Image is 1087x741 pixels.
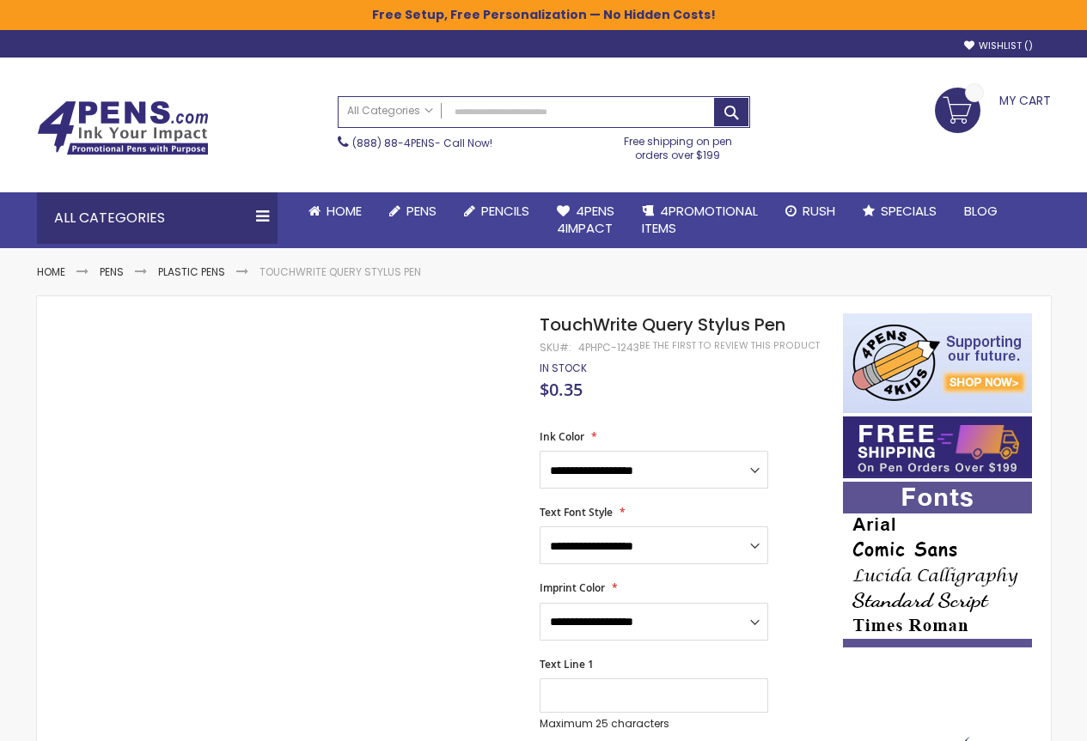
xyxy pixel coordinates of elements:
a: Pens [376,192,450,230]
a: Be the first to review this product [639,339,820,352]
span: Text Line 1 [540,657,594,671]
a: Home [37,264,65,279]
p: Maximum 25 characters [540,717,768,731]
a: Pencils [450,192,543,230]
span: Pens [406,202,437,220]
a: 4PROMOTIONALITEMS [628,192,772,248]
div: 4PHPC-1243 [578,341,639,355]
span: All Categories [347,104,433,118]
span: - Call Now! [352,136,492,150]
span: Home [327,202,362,220]
span: Ink Color [540,429,584,444]
a: Blog [950,192,1011,230]
li: TouchWrite Query Stylus Pen [260,265,421,279]
a: Plastic Pens [158,264,225,279]
strong: SKU [540,340,571,355]
span: In stock [540,361,587,375]
img: Free shipping on orders over $199 [843,416,1032,478]
span: 4Pens 4impact [557,202,614,237]
div: All Categories [37,192,278,244]
a: Specials [849,192,950,230]
a: Home [295,192,376,230]
span: 4PROMOTIONAL ITEMS [642,202,758,237]
span: Specials [881,202,937,220]
div: Availability [540,361,587,375]
span: Text Font Style [540,505,613,519]
span: $0.35 [540,378,583,401]
span: Rush [803,202,835,220]
a: All Categories [339,97,442,125]
span: Imprint Color [540,580,605,595]
a: 4Pens4impact [543,192,628,248]
img: 4Pens Custom Pens and Promotional Products [37,100,209,155]
a: Pens [100,264,124,279]
a: (888) 88-4PENS [352,136,435,150]
img: font-personalization-examples [843,482,1032,647]
a: Wishlist [964,39,1033,52]
span: Pencils [481,202,529,220]
div: Free shipping on pen orders over $199 [606,128,750,162]
span: TouchWrite Query Stylus Pen [540,313,785,337]
img: 4pens 4 kids [843,313,1032,413]
span: Blog [964,202,998,220]
a: Rush [772,192,849,230]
